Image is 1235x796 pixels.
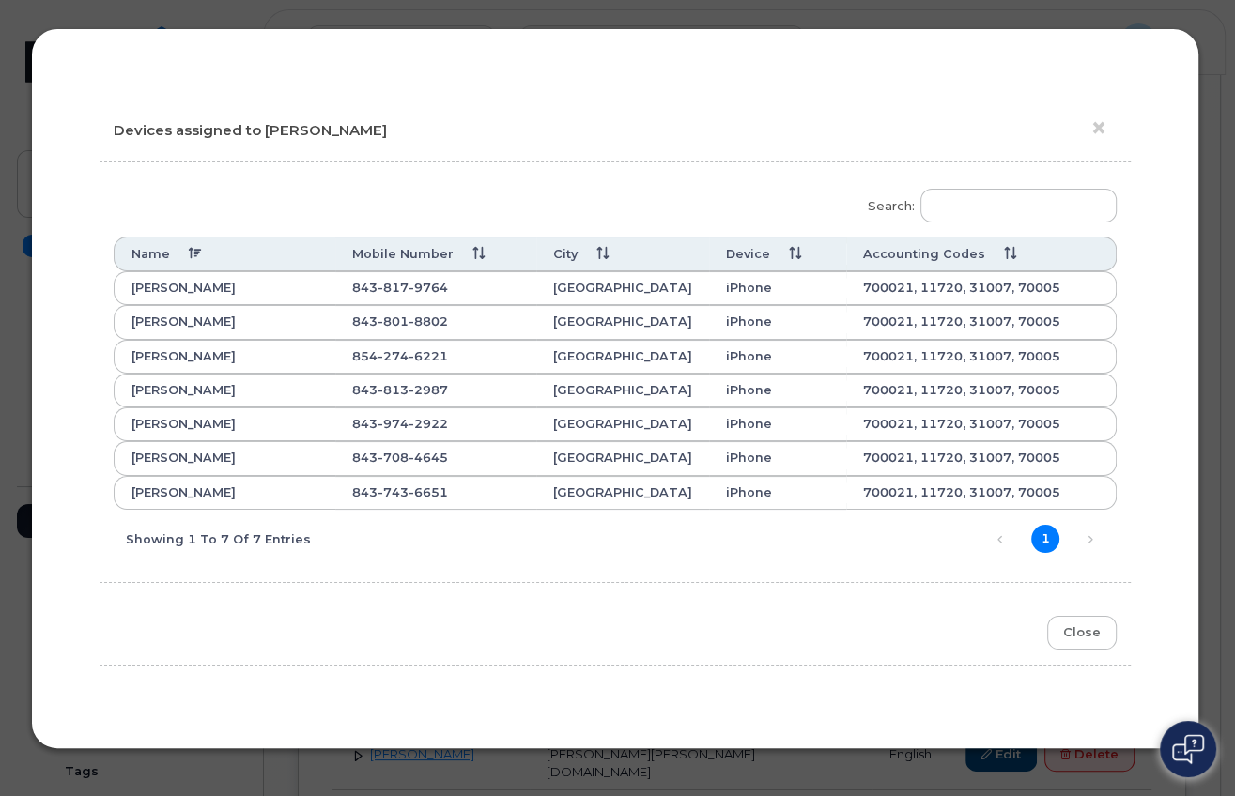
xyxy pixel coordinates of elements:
span: 843 [352,485,448,499]
th: [PERSON_NAME] [114,374,335,407]
th: [PERSON_NAME] [114,407,335,441]
button: Close [1047,616,1117,651]
span: 743 [378,485,409,499]
span: 843 [352,281,448,295]
span: 6651 [409,485,448,499]
span: 6221 [409,349,448,363]
th: 700021, 11720, 31007, 70005 [846,271,1118,305]
span: 843 [352,383,448,397]
a: Next [1076,526,1104,554]
th: [GEOGRAPHIC_DATA] [536,305,709,339]
span: 843 [352,451,448,465]
th: [PERSON_NAME] [114,305,335,339]
th: 700021, 11720, 31007, 70005 [846,476,1118,510]
span: 8802 [409,314,448,329]
th: iPhone [709,271,846,305]
img: Open chat [1172,734,1204,764]
span: 708 [378,451,409,465]
th: 700021, 11720, 31007, 70005 [846,374,1118,407]
span: 4645 [409,451,448,465]
th: 700021, 11720, 31007, 70005 [846,340,1118,374]
span: 9764 [409,281,448,295]
th: [GEOGRAPHIC_DATA] [536,441,709,475]
h4: Devices assigned to [PERSON_NAME] [114,123,1118,139]
th: Mobile Number : activate to sort column ascending [335,237,536,271]
th: [GEOGRAPHIC_DATA] [536,271,709,305]
a: 1 [1031,525,1059,553]
th: iPhone [709,441,846,475]
th: Device : activate to sort column ascending [709,237,846,271]
th: iPhone [709,476,846,510]
span: 801 [378,314,409,329]
th: iPhone [709,340,846,374]
th: [GEOGRAPHIC_DATA] [536,374,709,407]
span: 2922 [409,417,448,431]
th: 700021, 11720, 31007, 70005 [846,407,1118,441]
th: Accounting Codes : activate to sort column ascending [846,237,1118,271]
span: 2987 [409,383,448,397]
th: 700021, 11720, 31007, 70005 [846,305,1118,339]
th: [PERSON_NAME] [114,441,335,475]
th: [GEOGRAPHIC_DATA] [536,407,709,441]
button: × [1090,115,1117,143]
th: iPhone [709,374,846,407]
th: City : activate to sort column ascending [536,237,709,271]
th: [PERSON_NAME] [114,340,335,374]
th: [PERSON_NAME] [114,476,335,510]
a: Previous [986,526,1014,554]
th: [GEOGRAPHIC_DATA] [536,340,709,374]
th: [PERSON_NAME] [114,271,335,305]
span: 274 [378,349,409,363]
label: Search: [856,176,1117,229]
span: 817 [378,281,409,295]
th: 700021, 11720, 31007, 70005 [846,441,1118,475]
div: Showing 1 to 7 of 7 entries [114,522,311,554]
th: Name : activate to sort column descending [114,237,335,271]
th: iPhone [709,407,846,441]
span: 843 [352,314,448,329]
span: 843 [352,417,448,431]
th: [GEOGRAPHIC_DATA] [536,476,709,510]
span: 854 [352,349,448,363]
th: iPhone [709,305,846,339]
span: 974 [378,417,409,431]
span: 813 [378,383,409,397]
